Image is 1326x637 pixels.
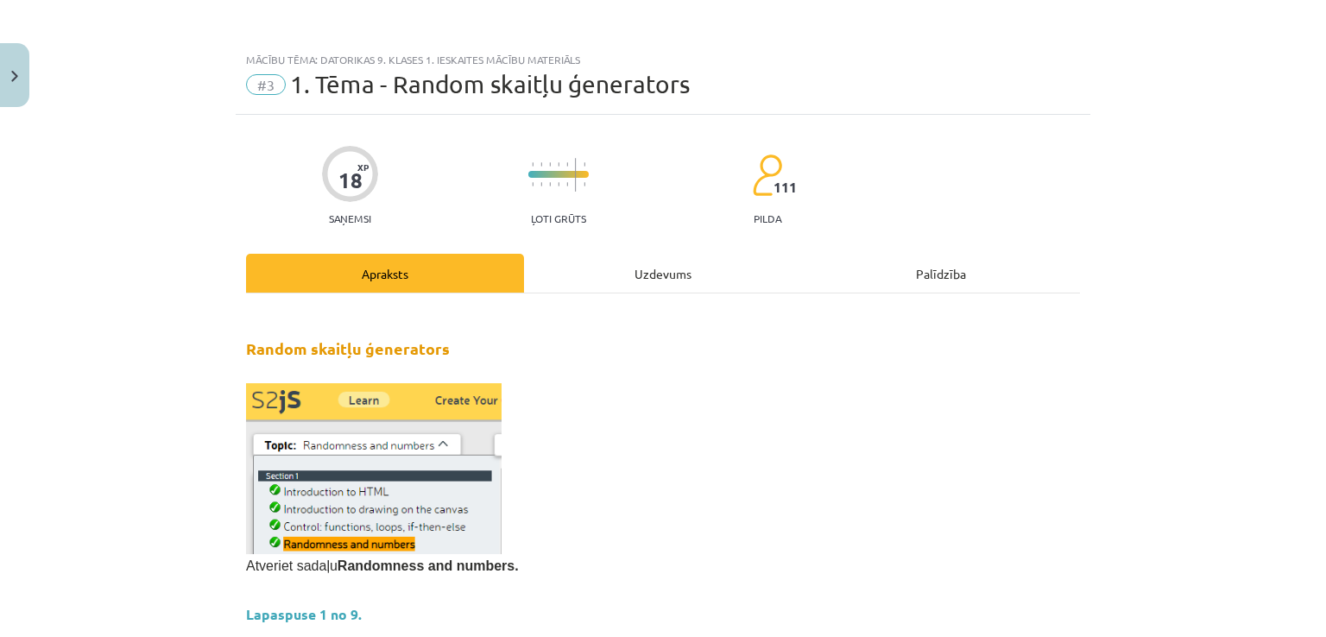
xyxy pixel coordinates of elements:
img: icon-short-line-57e1e144782c952c97e751825c79c345078a6d821885a25fce030b3d8c18986b.svg [558,162,559,167]
span: 1. Tēma - Random skaitļu ģenerators [290,70,690,98]
strong: Random skaitļu ģenerators [246,338,450,358]
p: Saņemsi [322,212,378,224]
img: Attēls, kurā ir teksts, ekrānuzņēmums, fonts, cipars Apraksts ģenerēts automātiski [246,383,502,554]
img: icon-short-line-57e1e144782c952c97e751825c79c345078a6d821885a25fce030b3d8c18986b.svg [532,162,534,167]
b: Randomness and numbers. [338,558,519,573]
div: Uzdevums [524,254,802,293]
img: icon-short-line-57e1e144782c952c97e751825c79c345078a6d821885a25fce030b3d8c18986b.svg [584,182,585,186]
p: Ļoti grūts [531,212,586,224]
div: Apraksts [246,254,524,293]
span: XP [357,162,369,172]
img: icon-short-line-57e1e144782c952c97e751825c79c345078a6d821885a25fce030b3d8c18986b.svg [540,182,542,186]
span: 111 [773,180,797,195]
div: 18 [338,168,363,192]
div: Mācību tēma: Datorikas 9. klases 1. ieskaites mācību materiāls [246,54,1080,66]
img: icon-close-lesson-0947bae3869378f0d4975bcd49f059093ad1ed9edebbc8119c70593378902aed.svg [11,71,18,82]
p: pilda [754,212,781,224]
img: icon-long-line-d9ea69661e0d244f92f715978eff75569469978d946b2353a9bb055b3ed8787d.svg [575,158,577,192]
div: Palīdzība [802,254,1080,293]
img: icon-short-line-57e1e144782c952c97e751825c79c345078a6d821885a25fce030b3d8c18986b.svg [558,182,559,186]
span: #3 [246,74,286,95]
img: icon-short-line-57e1e144782c952c97e751825c79c345078a6d821885a25fce030b3d8c18986b.svg [532,182,534,186]
span: Atveriet sadaļu [246,558,519,573]
img: icon-short-line-57e1e144782c952c97e751825c79c345078a6d821885a25fce030b3d8c18986b.svg [549,182,551,186]
img: icon-short-line-57e1e144782c952c97e751825c79c345078a6d821885a25fce030b3d8c18986b.svg [540,162,542,167]
img: icon-short-line-57e1e144782c952c97e751825c79c345078a6d821885a25fce030b3d8c18986b.svg [549,162,551,167]
img: icon-short-line-57e1e144782c952c97e751825c79c345078a6d821885a25fce030b3d8c18986b.svg [566,182,568,186]
img: icon-short-line-57e1e144782c952c97e751825c79c345078a6d821885a25fce030b3d8c18986b.svg [584,162,585,167]
img: students-c634bb4e5e11cddfef0936a35e636f08e4e9abd3cc4e673bd6f9a4125e45ecb1.svg [752,154,782,197]
img: icon-short-line-57e1e144782c952c97e751825c79c345078a6d821885a25fce030b3d8c18986b.svg [566,162,568,167]
strong: Lapaspuse 1 no 9. [246,605,362,623]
